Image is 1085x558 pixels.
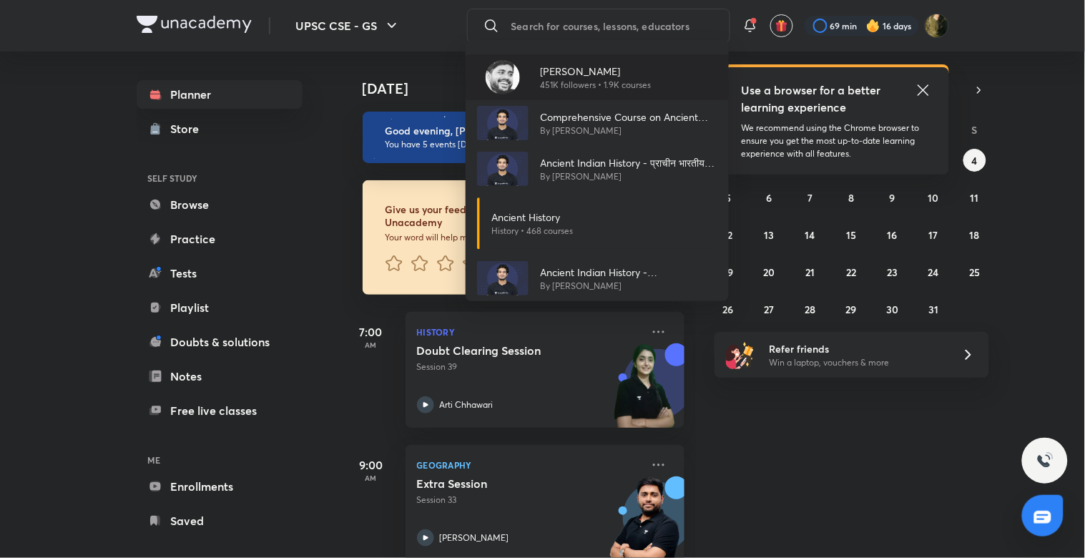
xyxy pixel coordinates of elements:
img: Avatar [477,106,529,140]
p: By [PERSON_NAME] [540,280,717,293]
img: Avatar [477,261,529,295]
a: AvatarAncient Indian History - Comprehensive Course for Prelims and MainsBy [PERSON_NAME] [466,255,729,301]
a: Avatar[PERSON_NAME]451K followers • 1.9K courses [466,54,729,100]
p: [PERSON_NAME] [540,64,651,79]
a: AvatarAncient Indian History - प्राचीन भारतीय इतिहास (Comprehensive Course)By [PERSON_NAME] [466,146,729,192]
img: Avatar [486,60,520,94]
a: Ancient HistoryHistory • 468 courses [466,192,729,255]
a: AvatarComprehensive Course on Ancient Indian HistoryBy [PERSON_NAME] [466,100,729,146]
p: By [PERSON_NAME] [540,170,717,183]
img: Avatar [477,152,529,186]
p: Ancient Indian History - Comprehensive Course for Prelims and Mains [540,265,717,280]
p: Ancient History [491,210,573,225]
p: History • 468 courses [491,225,573,238]
p: 451K followers • 1.9K courses [540,79,651,92]
p: Ancient Indian History - प्राचीन भारतीय इतिहास (Comprehensive Course) [540,155,717,170]
img: ttu [1036,452,1054,469]
p: Comprehensive Course on Ancient Indian History [540,109,717,124]
p: By [PERSON_NAME] [540,124,717,137]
